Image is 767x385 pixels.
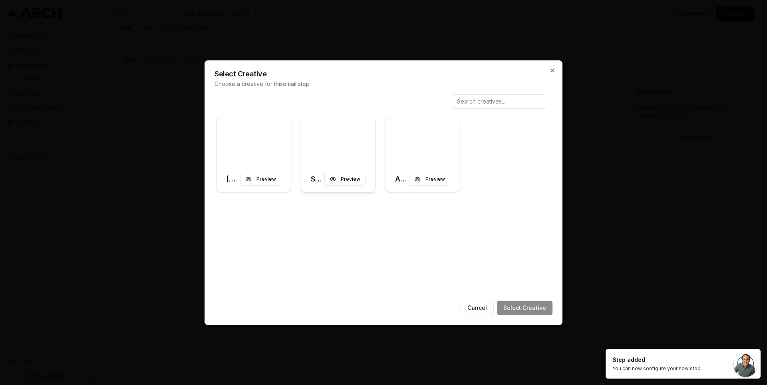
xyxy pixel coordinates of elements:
[240,173,281,186] button: Preview
[215,80,552,88] p: Choose a creative for this email step
[215,70,552,78] h2: Select Creative
[452,94,546,109] input: Search creatives...
[461,301,494,315] button: Cancel
[395,174,409,185] h3: Arch default email template
[226,174,240,185] h3: [PERSON_NAME]'s sample creative
[324,173,366,186] button: Preview
[409,173,450,186] button: Preview
[311,174,325,185] h3: Sandbox email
